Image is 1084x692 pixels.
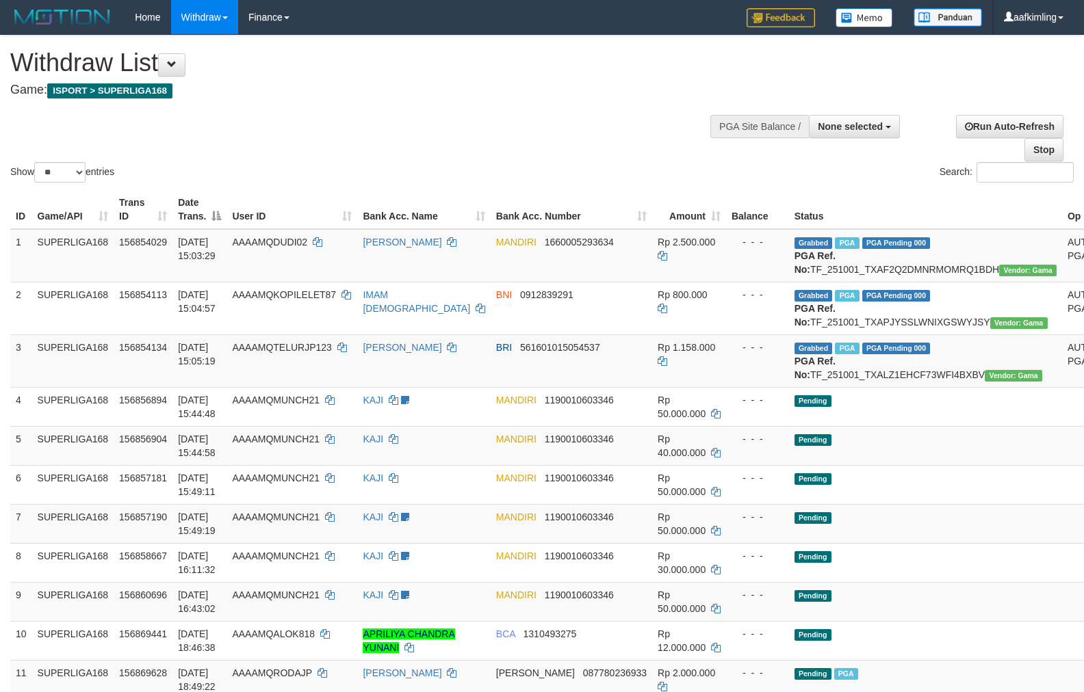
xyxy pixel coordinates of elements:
td: 1 [10,229,32,282]
span: Copy 1190010603346 to clipboard [545,511,614,522]
td: SUPERLIGA168 [32,621,114,660]
span: AAAAMQDUDI02 [232,237,307,248]
div: - - - [732,627,784,641]
div: PGA Site Balance / [710,115,809,138]
span: Rp 40.000.000 [658,434,706,458]
span: 156857181 [119,473,167,483]
span: Rp 50.000.000 [658,511,706,536]
td: 6 [10,465,32,504]
a: KAJI [363,550,383,561]
span: Copy 0912839291 to clipboard [520,289,573,300]
span: 156854113 [119,289,167,300]
label: Show entries [10,162,114,183]
td: TF_251001_TXALZ1EHCF73WFI4BXBV [789,334,1062,387]
span: PGA Pending [862,237,931,249]
span: AAAAMQMUNCH21 [232,473,320,483]
span: Rp 2.000.000 [658,667,715,678]
span: Marked by aafchhiseyha [835,290,859,302]
select: Showentries [34,162,86,183]
img: Feedback.jpg [747,8,815,27]
span: [DATE] 15:49:11 [178,473,216,497]
td: TF_251001_TXAF2Q2DMNRMOMRQ1BDH [789,229,1062,282]
span: Pending [795,590,831,602]
span: Pending [795,434,831,446]
span: Copy 1190010603346 to clipboard [545,473,614,483]
td: TF_251001_TXAPJYSSLWNIXGSWYJSY [789,282,1062,334]
span: Rp 30.000.000 [658,550,706,575]
span: Vendor URL: https://trx31.1velocity.biz [990,317,1048,329]
span: [DATE] 15:44:48 [178,395,216,419]
img: MOTION_logo.png [10,7,114,27]
a: KAJI [363,434,383,444]
span: AAAAMQMUNCH21 [232,511,320,522]
td: 8 [10,543,32,582]
span: Rp 50.000.000 [658,395,706,419]
span: AAAAMQMUNCH21 [232,434,320,444]
span: [DATE] 15:49:19 [178,511,216,536]
a: KAJI [363,395,383,405]
span: Marked by aafsoycanthlai [835,237,859,249]
span: None selected [818,121,883,132]
td: SUPERLIGA168 [32,229,114,282]
div: - - - [732,666,784,680]
span: [DATE] 18:49:22 [178,667,216,692]
span: Grabbed [795,237,833,249]
span: Pending [795,551,831,563]
a: KAJI [363,589,383,600]
a: Run Auto-Refresh [956,115,1063,138]
span: 156854134 [119,342,167,353]
span: Vendor URL: https://trx31.1velocity.biz [985,370,1042,382]
span: Pending [795,395,831,407]
span: [PERSON_NAME] [496,667,575,678]
th: User ID: activate to sort column ascending [227,190,357,229]
div: - - - [732,588,784,602]
span: Pending [795,512,831,524]
span: MANDIRI [496,511,537,522]
td: SUPERLIGA168 [32,282,114,334]
span: Copy 1190010603346 to clipboard [545,550,614,561]
span: Rp 1.158.000 [658,342,715,353]
a: IMAM [DEMOGRAPHIC_DATA] [363,289,470,314]
th: Game/API: activate to sort column ascending [32,190,114,229]
input: Search: [977,162,1074,183]
span: 156854029 [119,237,167,248]
span: Pending [795,668,831,680]
span: [DATE] 15:03:29 [178,237,216,261]
td: 5 [10,426,32,465]
b: PGA Ref. No: [795,250,836,275]
span: MANDIRI [496,473,537,483]
span: [DATE] 16:11:32 [178,550,216,575]
a: KAJI [363,473,383,483]
button: None selected [809,115,900,138]
span: Pending [795,629,831,641]
div: - - - [732,471,784,485]
span: Marked by aafheankoy [834,668,858,680]
span: Grabbed [795,343,833,354]
a: [PERSON_NAME] [363,667,441,678]
span: Copy 1190010603346 to clipboard [545,434,614,444]
img: panduan.png [914,8,982,27]
span: Grabbed [795,290,833,302]
span: AAAAMQKOPILELET87 [232,289,336,300]
div: - - - [732,393,784,407]
span: MANDIRI [496,550,537,561]
th: Amount: activate to sort column ascending [652,190,726,229]
span: [DATE] 15:44:58 [178,434,216,458]
span: Pending [795,473,831,485]
span: BCA [496,628,515,639]
span: [DATE] 15:04:57 [178,289,216,314]
td: SUPERLIGA168 [32,334,114,387]
span: AAAAMQMUNCH21 [232,550,320,561]
span: 156860696 [119,589,167,600]
td: 7 [10,504,32,543]
div: - - - [732,549,784,563]
div: - - - [732,288,784,302]
td: 4 [10,387,32,426]
span: AAAAMQALOK818 [232,628,315,639]
span: Copy 561601015054537 to clipboard [520,342,600,353]
th: Balance [726,190,789,229]
div: - - - [732,510,784,524]
span: MANDIRI [496,237,537,248]
span: 156856894 [119,395,167,405]
label: Search: [940,162,1074,183]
